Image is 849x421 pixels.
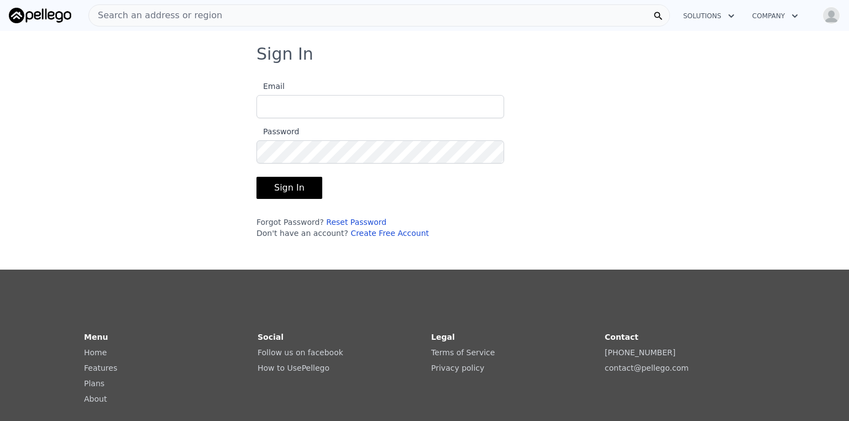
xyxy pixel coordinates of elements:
[258,333,284,341] strong: Social
[258,348,343,357] a: Follow us on facebook
[605,333,638,341] strong: Contact
[256,44,593,64] h3: Sign In
[84,379,104,388] a: Plans
[256,127,299,136] span: Password
[256,140,504,164] input: Password
[84,348,107,357] a: Home
[256,177,322,199] button: Sign In
[605,364,689,372] a: contact@pellego.com
[256,217,504,239] div: Forgot Password? Don't have an account?
[258,364,329,372] a: How to UsePellego
[743,6,807,26] button: Company
[350,229,429,238] a: Create Free Account
[256,82,285,91] span: Email
[9,8,71,23] img: Pellego
[84,394,107,403] a: About
[431,364,484,372] a: Privacy policy
[822,7,840,24] img: avatar
[89,9,222,22] span: Search an address or region
[256,95,504,118] input: Email
[431,348,495,357] a: Terms of Service
[326,218,386,227] a: Reset Password
[674,6,743,26] button: Solutions
[84,364,117,372] a: Features
[605,348,675,357] a: [PHONE_NUMBER]
[431,333,455,341] strong: Legal
[84,333,108,341] strong: Menu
